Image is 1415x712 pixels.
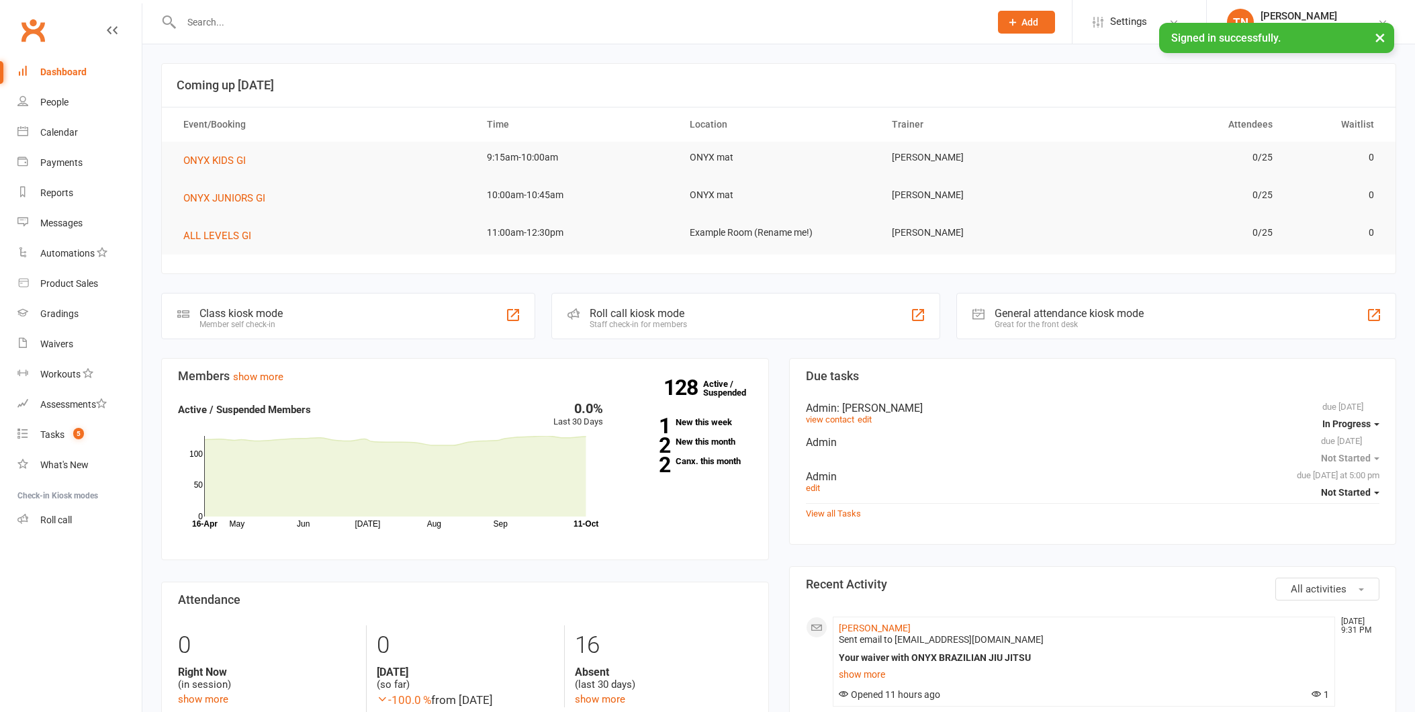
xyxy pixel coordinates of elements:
a: Dashboard [17,57,142,87]
a: show more [233,371,283,383]
a: [PERSON_NAME] [839,623,911,633]
strong: 2 [623,455,670,475]
a: 2Canx. this month [623,457,751,465]
a: Calendar [17,118,142,148]
td: Example Room (Rename me!) [678,217,880,249]
div: TN [1227,9,1254,36]
div: Gradings [40,308,79,319]
strong: Absent [575,666,752,678]
td: 9:15am-10:00am [475,142,677,173]
div: Roll call kiosk mode [590,307,687,320]
strong: 2 [623,435,670,455]
strong: Active / Suspended Members [178,404,311,416]
a: edit [806,483,820,493]
a: Waivers [17,329,142,359]
strong: 1 [623,416,670,436]
div: Class kiosk mode [199,307,283,320]
div: Staff check-in for members [590,320,687,329]
div: (so far) [377,666,554,691]
div: 0 [178,625,356,666]
div: What's New [40,459,89,470]
div: General attendance kiosk mode [995,307,1144,320]
span: All activities [1291,583,1346,595]
td: 0 [1285,179,1386,211]
div: Workouts [40,369,81,380]
span: Opened 11 hours ago [839,689,940,700]
div: Admin [806,436,1380,449]
th: Attendees [1083,107,1285,142]
a: view contact [806,414,854,425]
td: 0/25 [1083,179,1285,211]
a: People [17,87,142,118]
span: In Progress [1322,418,1371,429]
a: 2New this month [623,437,751,446]
div: Reports [40,187,73,198]
div: Roll call [40,515,72,525]
th: Trainer [880,107,1082,142]
a: Clubworx [16,13,50,47]
div: Product Sales [40,278,98,289]
span: Not Started [1321,487,1371,498]
div: Last 30 Days [553,402,603,429]
div: from [DATE] [377,691,554,709]
td: [PERSON_NAME] [880,179,1082,211]
h3: Members [178,369,752,383]
a: 1New this week [623,418,751,427]
th: Location [678,107,880,142]
span: ALL LEVELS GI [183,230,251,242]
td: 0/25 [1083,217,1285,249]
span: ONYX JUNIORS GI [183,192,265,204]
div: Great for the front desk [995,320,1144,329]
td: 10:00am-10:45am [475,179,677,211]
div: Tasks [40,429,64,440]
div: People [40,97,69,107]
span: ONYX KIDS GI [183,154,246,167]
div: Payments [40,157,83,168]
div: Your waiver with ONYX BRAZILIAN JIU JITSU [839,652,1330,664]
span: : [PERSON_NAME] [837,402,923,414]
div: 0.0% [553,402,603,415]
a: Messages [17,208,142,238]
a: Product Sales [17,269,142,299]
a: Payments [17,148,142,178]
h3: Recent Activity [806,578,1380,591]
div: (in session) [178,666,356,691]
a: show more [839,665,1330,684]
th: Time [475,107,677,142]
button: ALL LEVELS GI [183,228,261,244]
td: ONYX mat [678,179,880,211]
span: Settings [1110,7,1147,37]
div: Automations [40,248,95,259]
div: 16 [575,625,752,666]
a: Gradings [17,299,142,329]
a: What's New [17,450,142,480]
a: edit [858,414,872,425]
span: 1 [1312,689,1329,700]
a: Assessments [17,390,142,420]
strong: Right Now [178,666,356,678]
th: Event/Booking [171,107,475,142]
button: ONYX JUNIORS GI [183,190,275,206]
button: × [1368,23,1392,52]
span: 5 [73,428,84,439]
button: In Progress [1322,412,1379,436]
td: [PERSON_NAME] [880,142,1082,173]
a: Tasks 5 [17,420,142,450]
div: 0 [377,625,554,666]
strong: [DATE] [377,666,554,678]
div: Waivers [40,339,73,349]
a: Reports [17,178,142,208]
span: Sent email to [EMAIL_ADDRESS][DOMAIN_NAME] [839,634,1044,645]
a: show more [575,693,625,705]
button: Add [998,11,1055,34]
a: 128Active / Suspended [703,369,762,407]
td: ONYX mat [678,142,880,173]
button: Not Started [1321,480,1379,504]
div: Dashboard [40,66,87,77]
td: 0/25 [1083,142,1285,173]
div: Member self check-in [199,320,283,329]
h3: Attendance [178,593,752,607]
span: Signed in successfully. [1171,32,1281,44]
h3: Due tasks [806,369,1380,383]
a: show more [178,693,228,705]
